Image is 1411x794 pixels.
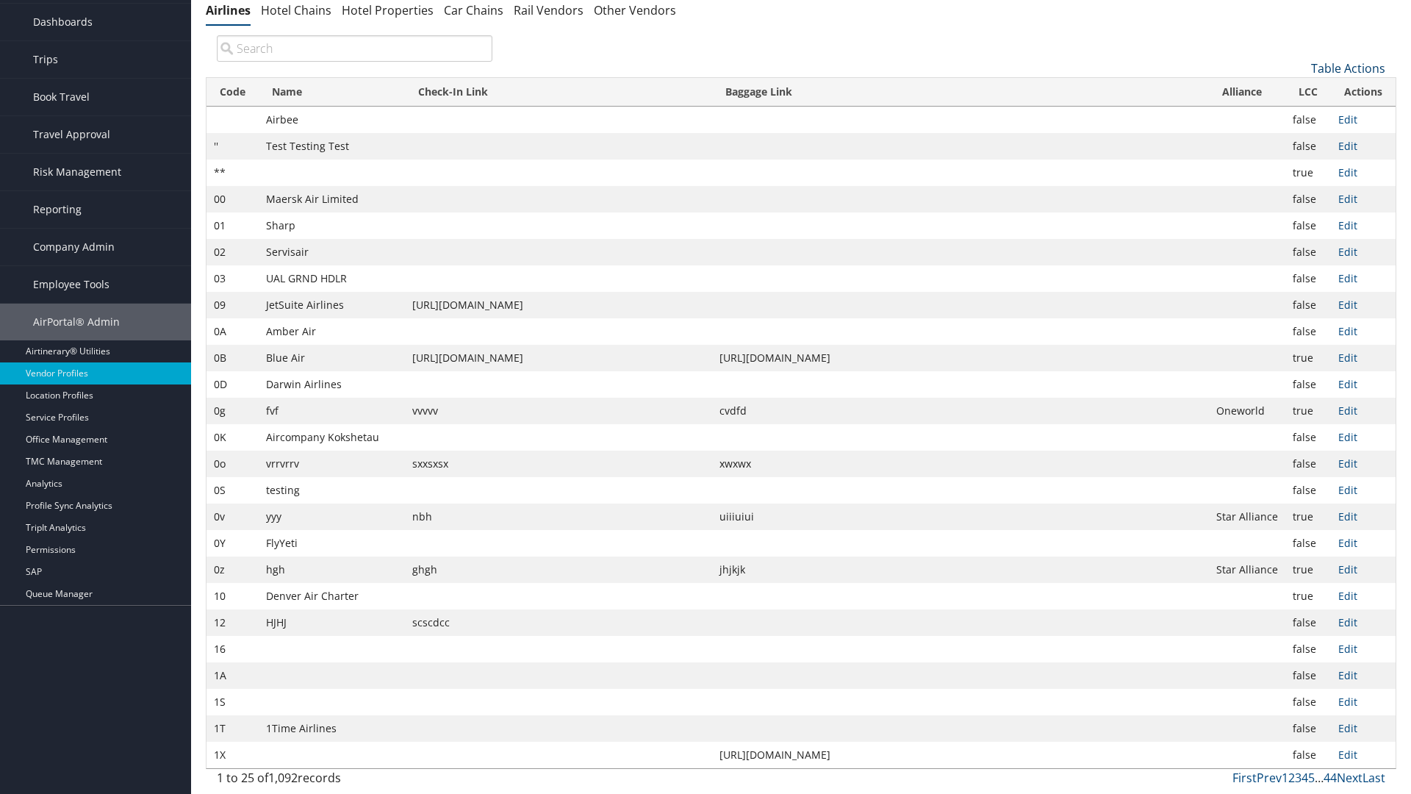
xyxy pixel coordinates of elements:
th: Code: activate to sort column descending [207,78,259,107]
td: yyy [259,504,405,530]
td: false [1285,371,1331,398]
td: Amber Air [259,318,405,345]
span: Book Travel [33,79,90,115]
a: Edit [1338,430,1357,444]
span: Reporting [33,191,82,228]
td: fvf [259,398,405,424]
a: Edit [1338,324,1357,338]
td: [URL][DOMAIN_NAME] [712,742,1209,768]
td: 01 [207,212,259,239]
span: Dashboards [33,4,93,40]
td: true [1285,583,1331,609]
a: Edit [1338,404,1357,418]
td: false [1285,424,1331,451]
span: Travel Approval [33,116,110,153]
td: JetSuite Airlines [259,292,405,318]
td: false [1285,451,1331,477]
td: true [1285,504,1331,530]
a: 44 [1324,770,1337,786]
td: Oneworld [1209,398,1285,424]
td: 0o [207,451,259,477]
a: Edit [1338,457,1357,471]
td: 0D [207,371,259,398]
th: Actions [1331,78,1396,107]
a: Prev [1257,770,1282,786]
td: uiiiuiui [712,504,1209,530]
td: Star Alliance [1209,557,1285,583]
td: HJHJ [259,609,405,636]
a: Edit [1338,165,1357,179]
a: Edit [1338,377,1357,391]
a: Other Vendors [594,2,676,18]
a: Edit [1338,748,1357,762]
a: 2 [1288,770,1295,786]
td: 0B [207,345,259,371]
td: false [1285,742,1331,768]
td: cvdfd [712,398,1209,424]
a: Edit [1338,589,1357,603]
a: Edit [1338,271,1357,285]
a: Edit [1338,245,1357,259]
td: 1S [207,689,259,715]
td: 0Y [207,530,259,557]
td: nbh [405,504,712,530]
td: 0z [207,557,259,583]
td: false [1285,318,1331,345]
a: Hotel Chains [261,2,331,18]
a: Edit [1338,139,1357,153]
a: Rail Vendors [514,2,584,18]
td: hgh [259,557,405,583]
span: Risk Management [33,154,121,190]
td: true [1285,160,1331,186]
td: 12 [207,609,259,636]
input: Search [217,35,492,62]
a: Car Chains [444,2,503,18]
td: true [1285,557,1331,583]
td: testing [259,477,405,504]
td: Aircompany Kokshetau [259,424,405,451]
td: ghgh [405,557,712,583]
td: 10 [207,583,259,609]
th: Check-In Link: activate to sort column ascending [405,78,712,107]
td: false [1285,715,1331,742]
td: 0A [207,318,259,345]
th: Baggage Link: activate to sort column ascending [712,78,1209,107]
td: 0S [207,477,259,504]
a: Edit [1338,218,1357,232]
td: false [1285,239,1331,265]
td: 0v [207,504,259,530]
td: vvvvv [405,398,712,424]
td: 1T [207,715,259,742]
td: 00 [207,186,259,212]
td: Star Alliance [1209,504,1285,530]
td: false [1285,662,1331,689]
a: 3 [1295,770,1302,786]
td: false [1285,636,1331,662]
td: vrrvrrv [259,451,405,477]
td: false [1285,477,1331,504]
a: 5 [1308,770,1315,786]
td: 0K [207,424,259,451]
td: 1A [207,662,259,689]
th: Alliance: activate to sort column ascending [1209,78,1285,107]
a: Next [1337,770,1362,786]
td: 1Time Airlines [259,715,405,742]
a: Airlines [206,2,251,18]
a: Edit [1338,192,1357,206]
a: Hotel Properties [342,2,434,18]
td: 16 [207,636,259,662]
td: false [1285,292,1331,318]
span: … [1315,770,1324,786]
th: Name: activate to sort column ascending [259,78,405,107]
td: Servisair [259,239,405,265]
td: false [1285,133,1331,160]
td: Airbee [259,107,405,133]
span: Trips [33,41,58,78]
a: First [1232,770,1257,786]
td: Darwin Airlines [259,371,405,398]
td: false [1285,609,1331,636]
td: Test Testing Test [259,133,405,160]
td: 02 [207,239,259,265]
span: AirPortal® Admin [33,304,120,340]
a: Edit [1338,483,1357,497]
